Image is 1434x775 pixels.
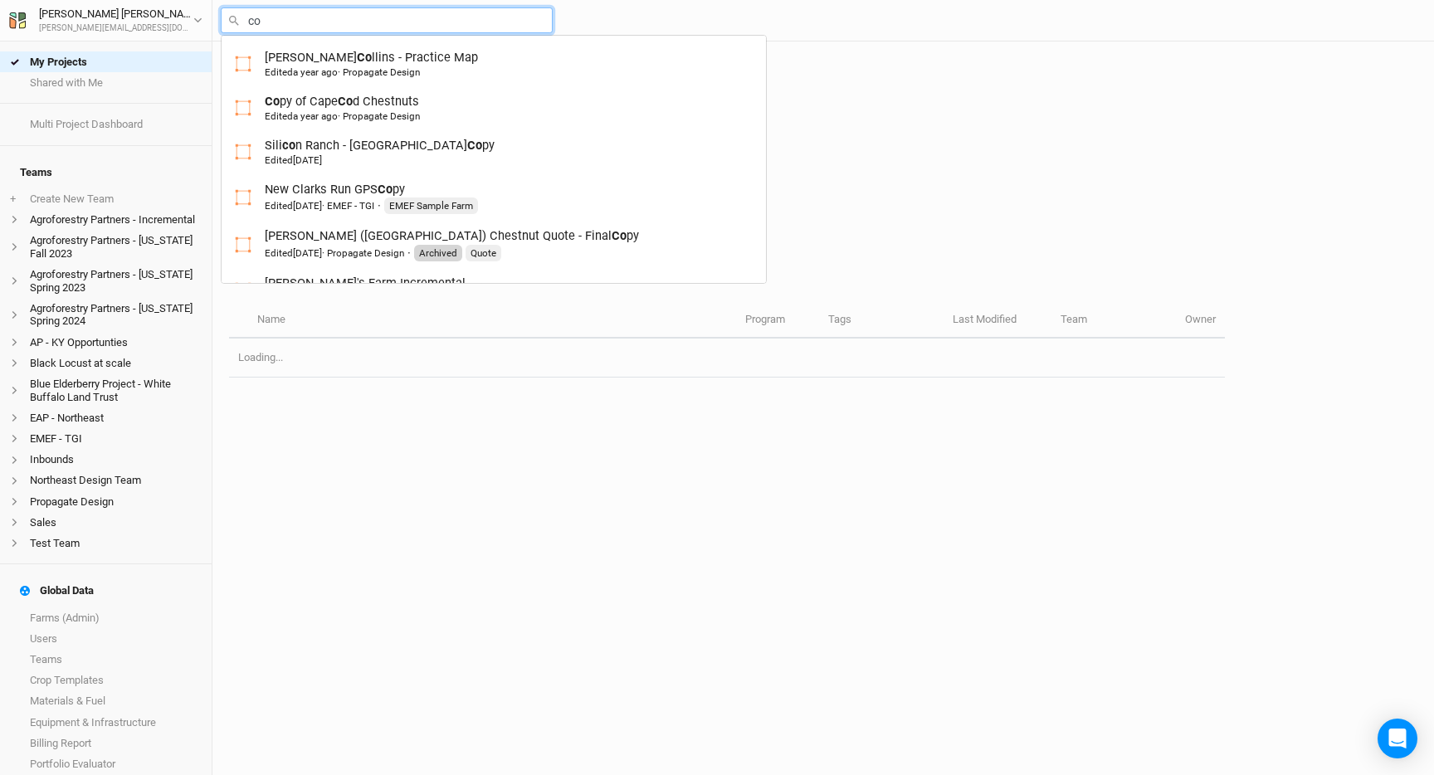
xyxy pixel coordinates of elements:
div: Quote [466,245,501,261]
span: · [378,197,381,214]
mark: Co [612,228,627,243]
div: py of Cape d Chestnuts [265,93,420,124]
div: · Propagate Design [265,246,404,260]
a: Copy of CapeCod ChestnutsEditeda year ago· Propagate Design [235,93,753,124]
mark: Co [357,50,372,65]
div: · Propagate Design [265,110,420,123]
a: Copy of Cape Cod Chestnuts [222,86,766,130]
div: Sili n Ranch - [GEOGRAPHIC_DATA] py [265,137,495,168]
mark: Co [467,138,482,153]
span: Feb 28, 2024 11:06 AM [293,154,322,166]
div: New Clarks Run GPS py [265,181,478,215]
span: + [10,193,16,206]
div: Archived [414,245,462,261]
div: [PERSON_NAME]'s Farm Incremental [265,275,699,305]
th: Name [247,303,735,339]
span: Jun 24, 2024 4:16 PM [293,66,338,78]
div: menu-options [221,35,767,284]
span: Aug 30, 2024 2:47 PM [293,110,338,122]
mark: Co [338,94,353,109]
a: [PERSON_NAME] ([GEOGRAPHIC_DATA]) Chestnut Quote - FinalCopyEdited[DATE]· Propagate Design·Archiv... [235,227,753,261]
span: Edited [265,200,322,212]
a: New Clarks Run GPSCopyEdited[DATE]· EMEF - TGI·EMEF Sample Farm [235,181,753,215]
span: · [407,245,411,261]
div: Open Intercom Messenger [1378,719,1417,758]
th: Last Modified [944,303,1051,339]
mark: co [282,138,295,153]
a: Silicon Ranch - [GEOGRAPHIC_DATA]CopyEdited[DATE] [235,137,753,168]
th: Team [1051,303,1176,339]
span: Nov 8, 2023 3:06 PM [293,247,322,259]
div: · Propagate Design [265,66,420,79]
a: [PERSON_NAME]'s Farm IncrementalEditeda year ago· Agroforestry Partners - [US_STATE]: extracopies... [235,275,753,305]
a: New Clarks Run GPS Copy [222,174,766,222]
button: [PERSON_NAME] [PERSON_NAME][PERSON_NAME][EMAIL_ADDRESS][DOMAIN_NAME] [8,5,203,35]
div: Global Data [20,584,94,597]
div: [PERSON_NAME] [PERSON_NAME] [39,6,193,22]
div: [PERSON_NAME][EMAIL_ADDRESS][DOMAIN_NAME] [39,22,193,35]
span: Sep 15, 2023 10:05 AM [293,200,322,212]
mark: Co [378,182,393,197]
span: Edited [265,247,322,259]
th: Owner [1176,303,1225,339]
span: Edited [265,154,322,166]
div: [PERSON_NAME] ([GEOGRAPHIC_DATA]) Chestnut Quote - Final py [265,227,639,261]
a: [PERSON_NAME]Collins - Practice MapEditeda year ago· Propagate Design [235,49,753,80]
mark: Co [265,94,280,109]
span: Edited [265,66,338,78]
input: Loading... [221,7,553,33]
h1: My Projects [238,81,1417,107]
a: McKellar (TN) Chestnut Quote - Final Copy [222,221,766,268]
span: Edited [265,110,338,122]
div: [PERSON_NAME] llins - Practice Map [265,49,478,80]
td: Loading... [229,339,1225,378]
a: Nancy's Farm Incremental [222,268,766,312]
div: EMEF Sample Farm [384,197,478,214]
div: · EMEF - TGI [265,199,374,212]
h4: Teams [10,156,202,189]
th: Tags [819,303,944,339]
a: Silicon Ranch - Denmark Copy [222,130,766,174]
a: Danny Collins - Practice Map [222,42,766,86]
th: Program [736,303,819,339]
